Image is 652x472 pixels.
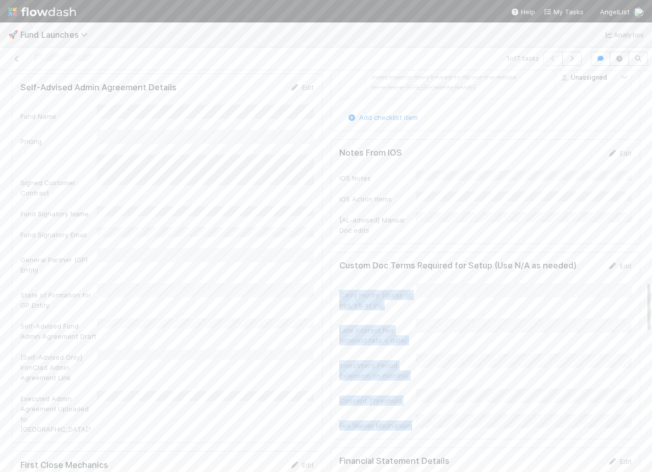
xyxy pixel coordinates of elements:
span: My Tasks [543,8,584,16]
div: [AL-advised] Manual Doc edits [339,215,416,235]
h5: Custom Doc Terms Required for Setup (Use N/A as needed) [339,261,576,271]
a: Edit [290,83,314,91]
div: Self-Advised Fund Admin Agreement Draft [20,321,97,341]
h5: Financial Statement Details [339,456,449,466]
div: State of Formation for GP Entity [20,290,97,310]
span: 1 of 7 tasks [507,53,539,63]
h5: Self-Advised Admin Agreement Details [20,83,177,93]
div: Help [511,7,535,17]
div: Signed Customer Contract [20,178,97,198]
a: Edit [608,149,632,157]
a: Edit [608,457,632,465]
span: Unassigned [559,73,607,81]
div: General Partner (GP) Entity [20,255,97,275]
div: Executed Admin Agreement Uploaded to [GEOGRAPHIC_DATA]? [20,393,97,434]
div: Fund Name [20,111,97,121]
div: Investment Period Extension (in months) [339,360,416,381]
a: Analytics [604,29,644,41]
div: Consent Threshold [339,395,416,406]
img: logo-inverted-e16ddd16eac7371096b0.svg [8,3,76,20]
div: IOS Action Items [339,194,416,204]
a: Edit [290,461,314,469]
a: My Tasks [543,7,584,17]
div: Fee Waiver Mechanism [339,420,416,431]
div: Late interest Fee (interest rate + date) [339,325,416,345]
div: Fund Signatory Name [20,209,97,219]
a: Add checklist item [347,113,418,121]
h5: First Close Mechanics [20,460,108,470]
span: Fund Launches [20,30,93,40]
h5: Notes From IOS [339,148,402,158]
div: Carry Hurdle (Gross or net, x% at yx) [339,290,416,310]
div: [Self-Advised Only] IronClad Admin Agreement Link [20,352,97,383]
div: IOS Notes [339,173,416,183]
div: Pricing [20,136,97,146]
a: Edit [608,262,632,270]
span: AngelList [600,8,630,16]
span: 🚀 [8,30,18,39]
span: [Warehousing] If the Lead wants to Warehouse investments, they'll need to fill out the intake for... [371,63,522,91]
img: avatar_18c010e4-930e-4480-823a-7726a265e9dd.png [634,7,644,17]
div: Fund Signatory Email [20,230,97,240]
